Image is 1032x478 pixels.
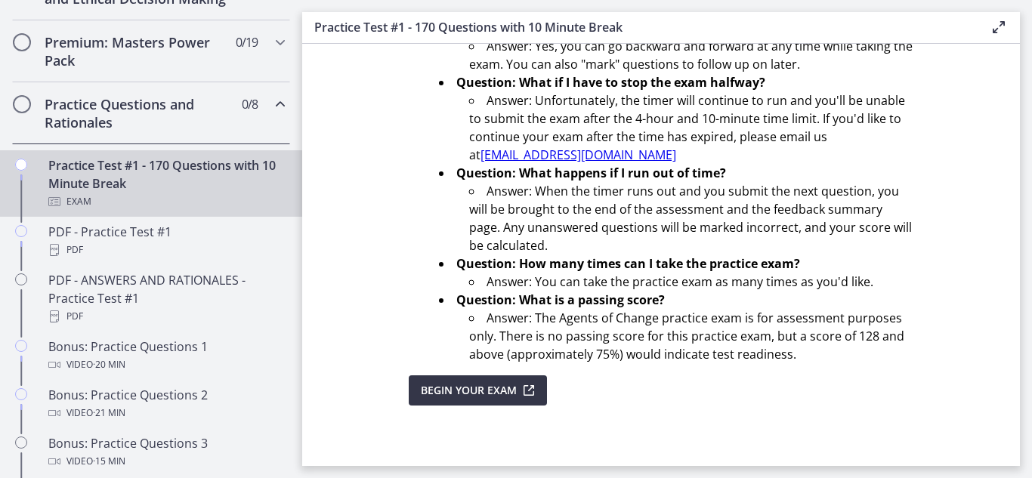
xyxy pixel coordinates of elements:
div: PDF - ANSWERS AND RATIONALES - Practice Test #1 [48,271,284,325]
span: · 15 min [93,452,125,470]
strong: Question: How many times can I take the practice exam? [456,255,800,272]
strong: Question: What if I have to stop the exam halfway? [456,74,765,91]
div: Bonus: Practice Questions 1 [48,338,284,374]
button: Begin Your Exam [409,375,547,406]
li: Answer: The Agents of Change practice exam is for assessment purposes only. There is no passing s... [469,309,913,363]
span: 0 / 8 [242,95,258,113]
div: PDF - Practice Test #1 [48,223,284,259]
li: Answer: You can take the practice exam as many times as you'd like. [469,273,913,291]
div: Bonus: Practice Questions 3 [48,434,284,470]
li: Answer: Yes, you can go backward and forward at any time while taking the exam. You can also "mar... [469,37,913,73]
div: Exam [48,193,284,211]
div: Bonus: Practice Questions 2 [48,386,284,422]
span: · 20 min [93,356,125,374]
div: Video [48,356,284,374]
h2: Premium: Masters Power Pack [45,33,229,69]
strong: Question: What happens if I run out of time? [456,165,726,181]
span: 0 / 19 [236,33,258,51]
span: · 21 min [93,404,125,422]
div: Practice Test #1 - 170 Questions with 10 Minute Break [48,156,284,211]
span: Begin Your Exam [421,381,517,399]
li: Answer: Unfortunately, the timer will continue to run and you'll be unable to submit the exam aft... [469,91,913,164]
div: Video [48,452,284,470]
h3: Practice Test #1 - 170 Questions with 10 Minute Break [314,18,966,36]
div: Video [48,404,284,422]
div: PDF [48,241,284,259]
div: PDF [48,307,284,325]
a: [EMAIL_ADDRESS][DOMAIN_NAME] [480,146,676,163]
h2: Practice Questions and Rationales [45,95,229,131]
strong: Question: What is a passing score? [456,291,665,308]
li: Answer: When the timer runs out and you submit the next question, you will be brought to the end ... [469,182,913,254]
